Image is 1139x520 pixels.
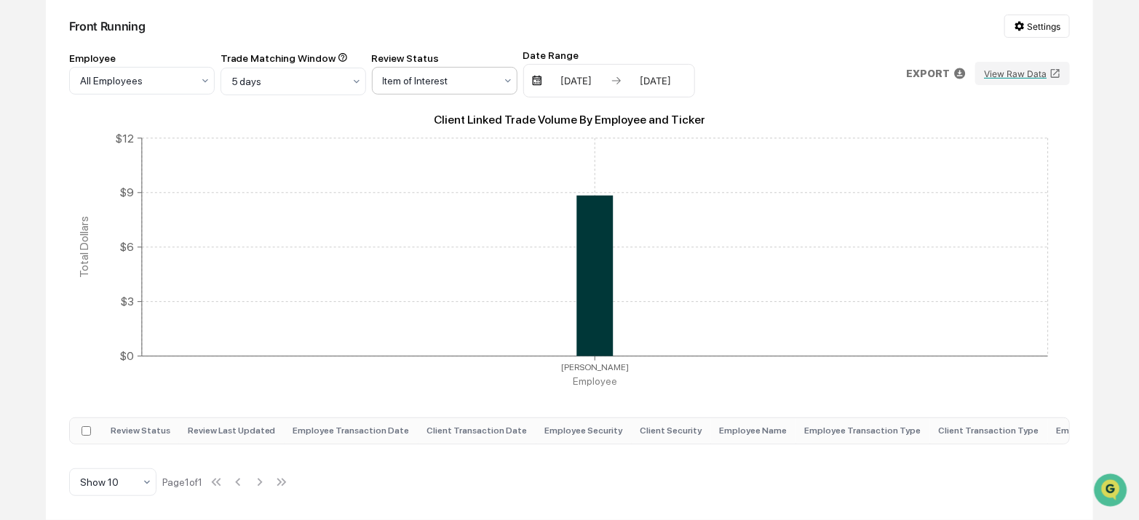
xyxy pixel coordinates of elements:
[15,31,265,54] p: How can we help?
[418,418,536,444] th: Client Transaction Date
[1004,15,1070,38] button: Settings
[975,62,1070,85] button: View Raw Data
[179,418,285,444] th: Review Last Updated
[15,185,26,196] div: 🖐️
[434,113,705,127] text: Client Linked Trade Volume By Employee and Ticker
[711,418,796,444] th: Employee Name
[9,205,98,231] a: 🔎Data Lookup
[106,185,117,196] div: 🗄️
[119,185,134,199] tspan: $9
[49,126,184,137] div: We're available if you need us!
[221,52,366,65] div: Trade Matching Window
[69,52,215,64] div: Employee
[100,177,186,204] a: 🗄️Attestations
[546,75,608,87] div: [DATE]
[119,240,134,254] tspan: $6
[29,183,94,198] span: Preclearance
[632,418,711,444] th: Client Security
[38,66,240,81] input: Clear
[372,52,517,64] div: Review Status
[120,295,134,308] tspan: $3
[1092,472,1132,511] iframe: Open customer support
[29,211,92,225] span: Data Lookup
[69,19,146,33] div: Front Running
[561,362,629,372] tspan: [PERSON_NAME]
[119,349,134,363] tspan: $0
[76,216,90,278] tspan: Total Dollars
[536,418,632,444] th: Employee Security
[49,111,239,126] div: Start new chat
[573,376,617,388] tspan: Employee
[15,111,41,137] img: 1746055101610-c473b297-6a78-478c-a979-82029cc54cd1
[120,183,180,198] span: Attestations
[115,131,134,145] tspan: $12
[145,247,176,257] span: Pylon
[285,418,418,444] th: Employee Transaction Date
[102,418,179,444] th: Review Status
[611,75,622,87] img: arrow right
[103,246,176,257] a: Powered byPylon
[247,116,265,133] button: Start new chat
[625,75,687,87] div: [DATE]
[162,476,202,488] div: Page 1 of 1
[796,418,930,444] th: Employee Transaction Type
[907,68,951,79] p: EXPORT
[930,418,1048,444] th: Client Transaction Type
[531,75,543,87] img: calendar
[15,212,26,224] div: 🔎
[9,177,100,204] a: 🖐️Preclearance
[523,49,695,61] div: Date Range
